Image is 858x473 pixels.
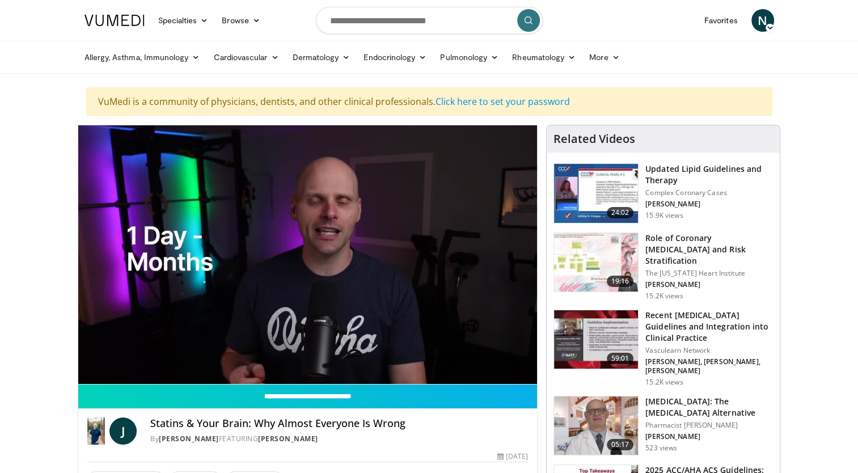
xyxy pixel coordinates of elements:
p: Pharmacist [PERSON_NAME] [645,421,773,430]
a: Click here to set your password [436,95,570,108]
a: J [109,417,137,445]
p: [PERSON_NAME] [645,280,773,289]
img: 1efa8c99-7b8a-4ab5-a569-1c219ae7bd2c.150x105_q85_crop-smart_upscale.jpg [554,233,638,292]
div: VuMedi is a community of physicians, dentists, and other clinical professionals. [86,87,772,116]
span: 59:01 [607,353,634,364]
input: Search topics, interventions [316,7,543,34]
p: 15.2K views [645,292,683,301]
a: Allergy, Asthma, Immunology [78,46,207,69]
video-js: Video Player [78,125,538,385]
div: [DATE] [497,451,528,462]
a: Favorites [698,9,745,32]
a: [PERSON_NAME] [258,434,318,444]
p: 15.2K views [645,378,683,387]
p: 15.9K views [645,211,683,220]
span: 19:16 [607,276,634,287]
a: Browse [215,9,267,32]
p: [PERSON_NAME] [645,432,773,441]
p: Vasculearn Network [645,346,773,355]
a: Specialties [151,9,215,32]
p: [PERSON_NAME] [645,200,773,209]
p: [PERSON_NAME], [PERSON_NAME], [PERSON_NAME] [645,357,773,375]
span: 05:17 [607,439,634,450]
span: 24:02 [607,207,634,218]
img: ce9609b9-a9bf-4b08-84dd-8eeb8ab29fc6.150x105_q85_crop-smart_upscale.jpg [554,396,638,455]
h3: Updated Lipid Guidelines and Therapy [645,163,773,186]
p: Complex Coronary Cases [645,188,773,197]
h3: Recent [MEDICAL_DATA] Guidelines and Integration into Clinical Practice [645,310,773,344]
img: VuMedi Logo [84,15,145,26]
a: [PERSON_NAME] [159,434,219,444]
a: 24:02 Updated Lipid Guidelines and Therapy Complex Coronary Cases [PERSON_NAME] 15.9K views [553,163,773,223]
a: Dermatology [286,46,357,69]
img: 77f671eb-9394-4acc-bc78-a9f077f94e00.150x105_q85_crop-smart_upscale.jpg [554,164,638,223]
img: 87825f19-cf4c-4b91-bba1-ce218758c6bb.150x105_q85_crop-smart_upscale.jpg [554,310,638,369]
h4: Statins & Your Brain: Why Almost Everyone Is Wrong [150,417,528,430]
h3: [MEDICAL_DATA]: The [MEDICAL_DATA] Alternative [645,396,773,419]
a: Endocrinology [357,46,433,69]
a: Rheumatology [505,46,582,69]
p: The [US_STATE] Heart Institute [645,269,773,278]
a: More [582,46,626,69]
h4: Related Videos [553,132,635,146]
a: Pulmonology [433,46,505,69]
h3: Role of Coronary [MEDICAL_DATA] and Risk Stratification [645,233,773,267]
div: By FEATURING [150,434,528,444]
a: 05:17 [MEDICAL_DATA]: The [MEDICAL_DATA] Alternative Pharmacist [PERSON_NAME] [PERSON_NAME] 523 v... [553,396,773,456]
a: Cardiovascular [206,46,285,69]
a: 19:16 Role of Coronary [MEDICAL_DATA] and Risk Stratification The [US_STATE] Heart Institute [PER... [553,233,773,301]
img: Dr. Jordan Rennicke [87,417,105,445]
a: 59:01 Recent [MEDICAL_DATA] Guidelines and Integration into Clinical Practice Vasculearn Network ... [553,310,773,387]
p: 523 views [645,444,677,453]
a: N [751,9,774,32]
